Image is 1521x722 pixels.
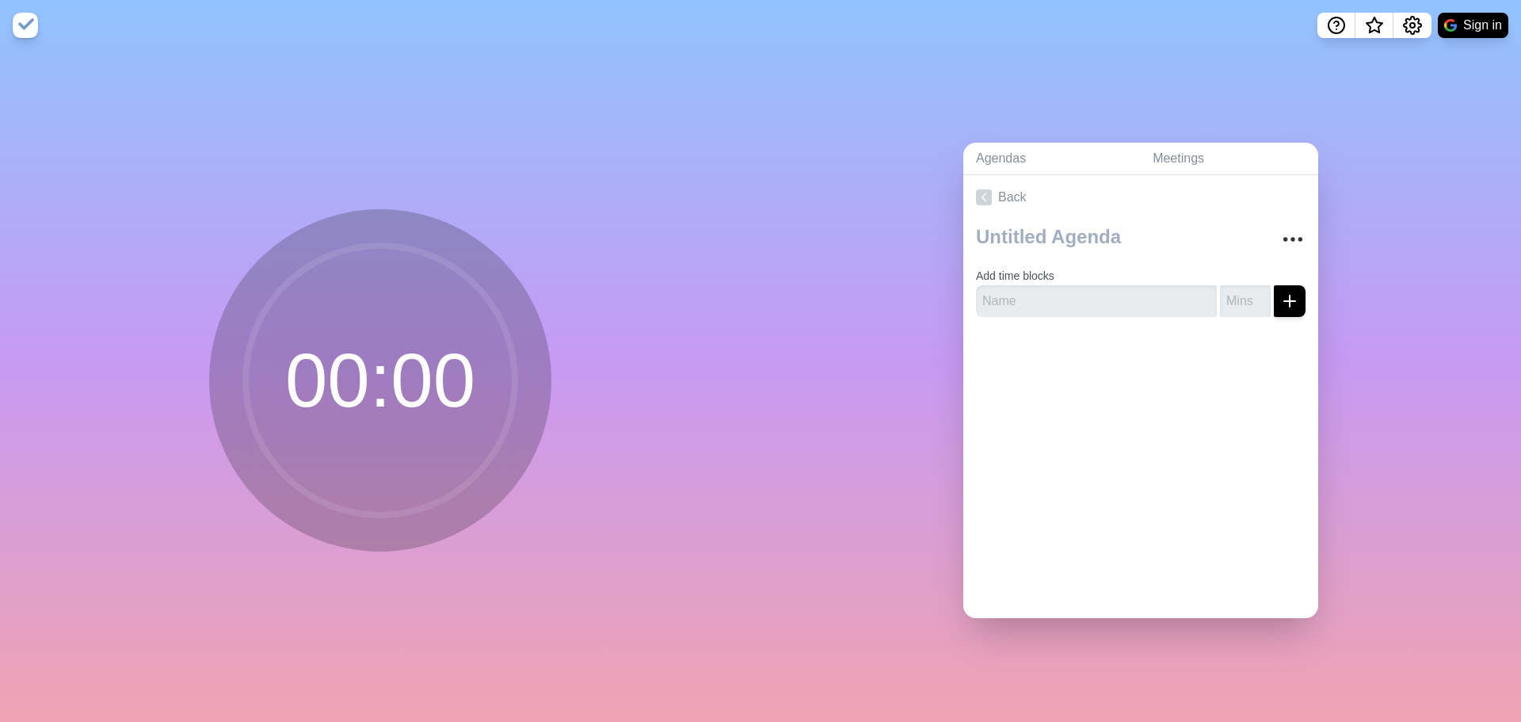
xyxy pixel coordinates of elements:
[13,13,38,38] img: timeblocks logo
[963,143,1140,175] a: Agendas
[1444,19,1457,32] img: google logo
[1277,223,1309,255] button: More
[976,269,1054,282] label: Add time blocks
[963,175,1318,220] a: Back
[1438,13,1508,38] button: Sign in
[1220,285,1271,317] input: Mins
[1140,143,1318,175] a: Meetings
[1355,13,1393,38] button: What’s new
[1317,13,1355,38] button: Help
[976,285,1217,317] input: Name
[1393,13,1431,38] button: Settings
